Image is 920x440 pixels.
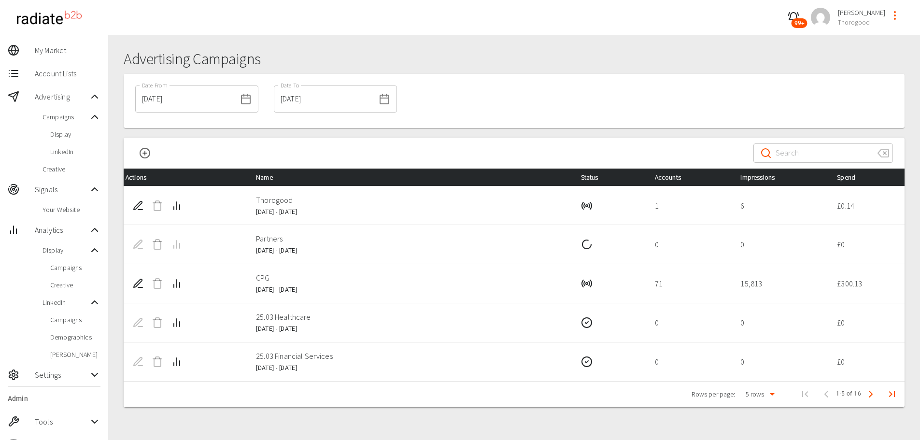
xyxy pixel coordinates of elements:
span: My Market [35,44,100,56]
button: New Campaign [135,143,155,163]
span: Previous Page [817,384,836,404]
button: Campaign Analytics [167,352,186,371]
img: a2ca95db2cb9c46c1606a9dd9918c8c6 [811,8,830,27]
span: Status [581,171,614,183]
p: 0 [655,317,725,328]
span: 1-5 of 16 [836,389,861,399]
button: Edit Campaign [128,196,148,215]
span: Edit Campaign [128,352,148,371]
span: Campaigns [50,263,100,272]
p: £ 0.14 [837,200,897,212]
span: LinkedIn [42,298,89,307]
label: Date From [142,81,167,89]
h1: Advertising Campaigns [124,50,905,68]
p: £ 0 [837,239,897,250]
p: 0 [655,239,725,250]
span: [DATE] - [DATE] [256,365,297,371]
p: 0 [740,356,821,368]
p: £ 0 [837,356,897,368]
span: Tools [35,416,89,427]
span: Your Website [42,205,100,214]
span: Name [256,171,288,183]
label: Date To [281,81,299,89]
p: 0 [740,239,821,250]
span: Settings [35,369,89,381]
span: Delete Campaign [148,313,167,332]
span: Thorogood [838,17,885,27]
button: Edit Campaign [128,274,148,293]
span: Creative [42,164,100,174]
button: Last Page [880,383,904,406]
p: 25.03 Financial Services [256,350,565,362]
span: [DATE] - [DATE] [256,326,297,332]
svg: Completed [581,317,593,328]
svg: Running [581,278,593,289]
svg: Search [760,147,772,159]
button: Campaign Analytics [167,313,186,332]
span: Campaign Analytics [167,235,186,254]
p: 25.03 Healthcare [256,311,565,323]
p: CPG [256,272,565,284]
button: 99+ [784,8,803,27]
span: [PERSON_NAME] [838,8,885,17]
span: First Page [793,383,817,406]
span: Delete Campaign [148,352,167,371]
div: Status [581,171,639,183]
div: Impressions [740,171,821,183]
span: Campaigns [50,315,100,325]
p: 0 [655,356,725,368]
button: Campaign Analytics [167,196,186,215]
span: LinkedIn [50,147,100,156]
span: Edit Campaign [128,235,148,254]
p: 6 [740,200,821,212]
p: 15,813 [740,278,821,289]
div: 5 rows [743,389,767,399]
span: Signals [35,184,89,195]
span: Display [42,245,89,255]
span: [PERSON_NAME] [50,350,100,359]
span: Delete Campaign [148,274,167,293]
button: Next Page [861,384,880,404]
span: [DATE] - [DATE] [256,247,297,254]
div: Spend [837,171,897,183]
span: Campaigns [42,112,89,122]
p: Rows per page: [692,389,735,399]
span: [DATE] - [DATE] [256,286,297,293]
span: Accounts [655,171,696,183]
span: Display [50,129,100,139]
span: Analytics [35,224,89,236]
p: £ 300.13 [837,278,897,289]
span: Delete Campaign [148,235,167,254]
img: radiateb2b_logo_black.png [12,7,86,28]
span: Delete Campaign [148,196,167,215]
p: 1 [655,200,725,212]
p: £ 0 [837,317,897,328]
input: Search [776,140,870,167]
span: Edit Campaign [128,313,148,332]
svg: Completed [581,356,593,368]
span: Account Lists [35,68,100,79]
p: Thorogood [256,194,565,206]
span: Advertising [35,91,89,102]
button: profile-menu [885,6,905,25]
button: Campaign Analytics [167,274,186,293]
input: dd/mm/yyyy [135,85,236,113]
p: Partners [256,233,565,244]
div: Name [256,171,565,183]
span: [DATE] - [DATE] [256,209,297,215]
span: Spend [837,171,871,183]
div: Accounts [655,171,725,183]
p: 71 [655,278,725,289]
span: Impressions [740,171,790,183]
p: 0 [740,317,821,328]
span: Creative [50,280,100,290]
span: Demographics [50,332,100,342]
div: 5 rows [739,387,778,401]
svg: Running [581,200,593,212]
span: 99+ [792,18,807,28]
input: dd/mm/yyyy [274,85,375,113]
